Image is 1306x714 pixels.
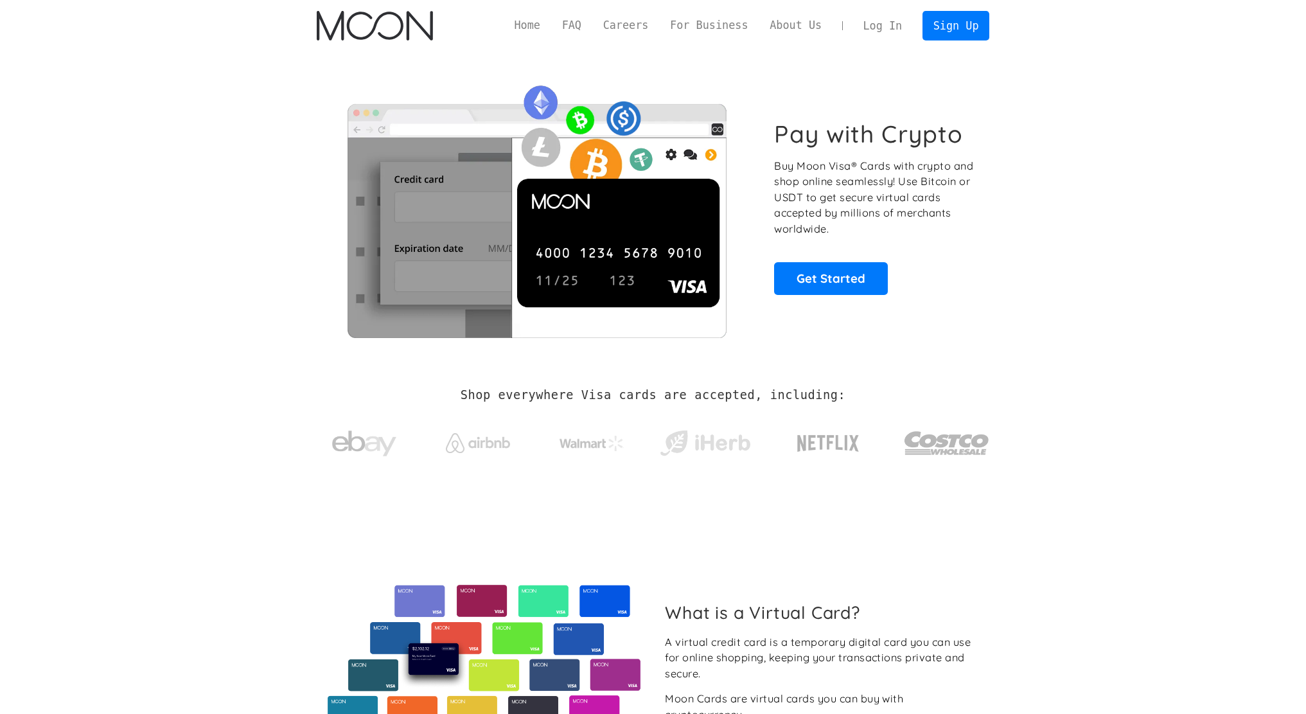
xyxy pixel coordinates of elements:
[317,11,433,40] a: home
[665,602,979,623] h2: What is a Virtual Card?
[592,17,659,33] a: Careers
[665,634,979,682] div: A virtual credit card is a temporary digital card you can use for online shopping, keeping your t...
[560,436,624,451] img: Walmart
[332,424,396,464] img: ebay
[904,419,990,467] img: Costco
[657,427,753,460] img: iHerb
[796,427,860,460] img: Netflix
[774,262,888,294] a: Get Started
[659,17,759,33] a: For Business
[551,17,592,33] a: FAQ
[771,415,886,466] a: Netflix
[774,120,963,148] h1: Pay with Crypto
[922,11,989,40] a: Sign Up
[317,11,433,40] img: Moon Logo
[446,433,510,453] img: Airbnb
[543,423,639,458] a: Walmart
[430,420,525,460] a: Airbnb
[317,411,412,470] a: ebay
[317,76,757,337] img: Moon Cards let you spend your crypto anywhere Visa is accepted.
[461,388,845,402] h2: Shop everywhere Visa cards are accepted, including:
[657,414,753,467] a: iHerb
[774,158,975,237] p: Buy Moon Visa® Cards with crypto and shop online seamlessly! Use Bitcoin or USDT to get secure vi...
[904,406,990,474] a: Costco
[759,17,833,33] a: About Us
[852,12,913,40] a: Log In
[504,17,551,33] a: Home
